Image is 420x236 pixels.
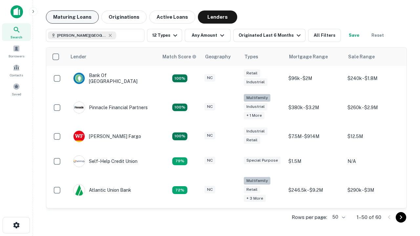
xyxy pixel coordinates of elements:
[244,112,264,119] div: + 1 more
[244,103,267,110] div: Industrial
[185,29,231,42] button: Any Amount
[244,186,260,193] div: Retail
[204,74,215,82] div: NC
[10,72,23,78] span: Contacts
[344,29,365,42] button: Save your search to get updates of matches that match your search criteria.
[308,29,341,42] button: All Filters
[172,132,187,140] div: Matching Properties: 15, hasApolloMatch: undefined
[73,72,152,84] div: Bank Of [GEOGRAPHIC_DATA]
[204,103,215,110] div: NC
[172,186,187,194] div: Matching Properties: 10, hasApolloMatch: undefined
[387,163,420,194] iframe: Chat Widget
[73,102,148,113] div: Pinnacle Financial Partners
[71,53,86,61] div: Lender
[9,53,24,59] span: Borrowers
[244,136,260,144] div: Retail
[2,42,31,60] a: Borrowers
[244,78,267,86] div: Industrial
[233,29,305,42] button: Originated Last 6 Months
[285,174,344,207] td: $246.5k - $9.2M
[73,130,141,142] div: [PERSON_NAME] Fargo
[2,61,31,79] a: Contacts
[285,66,344,91] td: $96k - $2M
[201,48,241,66] th: Geography
[73,102,85,113] img: picture
[244,195,266,202] div: + 3 more
[396,212,406,223] button: Go to next page
[10,34,22,40] span: Search
[244,177,270,185] div: Multifamily
[172,104,187,111] div: Matching Properties: 25, hasApolloMatch: undefined
[285,48,344,66] th: Mortgage Range
[344,124,403,149] td: $12.5M
[46,10,99,24] button: Maturing Loans
[162,53,195,60] h6: Match Score
[244,69,260,77] div: Retail
[344,174,403,207] td: $290k - $3M
[73,185,85,196] img: picture
[241,48,285,66] th: Types
[57,32,106,38] span: [PERSON_NAME][GEOGRAPHIC_DATA], [GEOGRAPHIC_DATA]
[285,124,344,149] td: $7.5M - $914M
[73,73,85,84] img: picture
[348,53,375,61] div: Sale Range
[289,53,328,61] div: Mortgage Range
[73,155,137,167] div: Self-help Credit Union
[147,29,182,42] button: 12 Types
[285,149,344,174] td: $1.5M
[2,23,31,41] a: Search
[198,10,237,24] button: Lenders
[244,128,267,135] div: Industrial
[73,131,85,142] img: picture
[205,53,231,61] div: Geography
[162,53,197,60] div: Capitalize uses an advanced AI algorithm to match your search with the best lender. The match sco...
[204,157,215,164] div: NC
[244,157,281,164] div: Special Purpose
[67,48,158,66] th: Lender
[172,157,187,165] div: Matching Properties: 11, hasApolloMatch: undefined
[172,74,187,82] div: Matching Properties: 14, hasApolloMatch: undefined
[149,10,195,24] button: Active Loans
[292,213,327,221] p: Rows per page:
[344,149,403,174] td: N/A
[244,53,258,61] div: Types
[344,91,403,124] td: $260k - $2.9M
[367,29,388,42] button: Reset
[12,91,21,97] span: Saved
[239,31,303,39] div: Originated Last 6 Months
[204,132,215,139] div: NC
[73,184,131,196] div: Atlantic Union Bank
[244,94,270,102] div: Multifamily
[10,5,23,18] img: capitalize-icon.png
[285,91,344,124] td: $380k - $3.2M
[357,213,381,221] p: 1–50 of 60
[101,10,147,24] button: Originations
[344,66,403,91] td: $240k - $1.8M
[344,48,403,66] th: Sale Range
[158,48,201,66] th: Capitalize uses an advanced AI algorithm to match your search with the best lender. The match sco...
[330,212,346,222] div: 50
[204,186,215,193] div: NC
[73,156,85,167] img: picture
[2,80,31,98] a: Saved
